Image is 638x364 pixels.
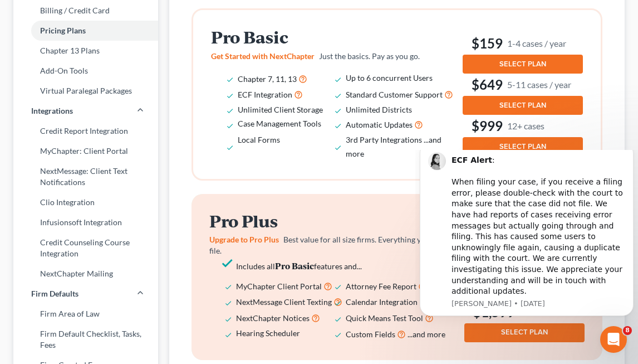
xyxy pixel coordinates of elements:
strong: Pro Basic [275,260,314,271]
span: Attorney Fee Report [346,282,416,291]
span: SELECT PLAN [499,101,546,110]
button: SELECT PLAN [463,55,583,74]
span: Firm Defaults [31,288,78,299]
a: Credit Counseling Course Integration [13,232,158,264]
span: NextMessage Client Texting [236,297,332,307]
button: SELECT PLAN [463,137,583,156]
span: Unlimited Client Storage [238,105,323,114]
h2: Pro Plus [209,212,460,230]
span: MyChapter Client Portal [236,282,322,291]
small: 12+ cases [507,120,544,132]
a: Virtual Paralegal Packages [13,81,158,101]
span: 3rd Party Integrations [346,135,422,144]
a: Billing / Credit Card [13,1,158,21]
span: Unlimited Districts [346,105,412,114]
a: NextChapter Mailing [13,264,158,284]
span: Hearing Scheduler [236,328,300,338]
a: Firm Defaults [13,284,158,304]
span: Custom Fields [346,329,395,339]
span: Calendar Integration [346,297,418,307]
span: Automatic Updates [346,120,413,129]
iframe: Intercom notifications message [415,150,638,358]
span: Standard Customer Support [346,90,443,99]
a: NextMessage: Client Text Notifications [13,161,158,192]
a: Chapter 13 Plans [13,41,158,61]
span: ...and more [408,329,445,339]
span: Upgrade to Pro Plus [209,235,279,244]
a: Credit Report Integration [13,121,158,141]
h3: $649 [463,76,583,94]
h3: $999 [463,117,583,135]
span: Up to 6 concurrent Users [346,73,433,82]
a: Firm Area of Law [13,304,158,324]
span: Includes all features and... [236,261,362,271]
span: Best value for all size firms. Everything you need to file. [209,235,457,255]
p: Message from Lindsey, sent 13w ago [36,149,210,159]
span: SELECT PLAN [499,142,546,151]
span: NextChapter Notices [236,313,310,323]
small: 1-4 cases / year [507,37,566,49]
span: Integrations [31,105,73,117]
a: Integrations [13,101,158,121]
h2: Pro Basic [211,28,459,46]
span: 8 [623,326,632,335]
span: SELECT PLAN [499,60,546,69]
a: Firm Default Checklist, Tasks, Fees [13,324,158,355]
span: Local Forms [238,135,280,144]
small: 5-11 cases / year [507,79,571,90]
span: Case Management Tools [238,119,321,128]
span: Just the basics. Pay as you go. [319,51,420,61]
button: SELECT PLAN [463,96,583,115]
span: Chapter 7, 11, 13 [238,74,297,84]
img: Profile image for Lindsey [13,2,31,20]
b: ECF Alert [36,6,77,14]
div: : ​ When filing your case, if you receive a filing error, please double-check with the court to m... [36,5,210,147]
a: Clio Integration [13,192,158,212]
a: Add-On Tools [13,61,158,81]
iframe: Intercom live chat [600,326,627,353]
a: Pricing Plans [13,21,158,41]
a: MyChapter: Client Portal [13,141,158,161]
h3: $159 [463,35,583,52]
span: Quick Means Test Tool [346,313,423,323]
a: Infusionsoft Integration [13,212,158,232]
span: ECF Integration [238,90,292,99]
span: Get Started with NextChapter [211,51,315,61]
